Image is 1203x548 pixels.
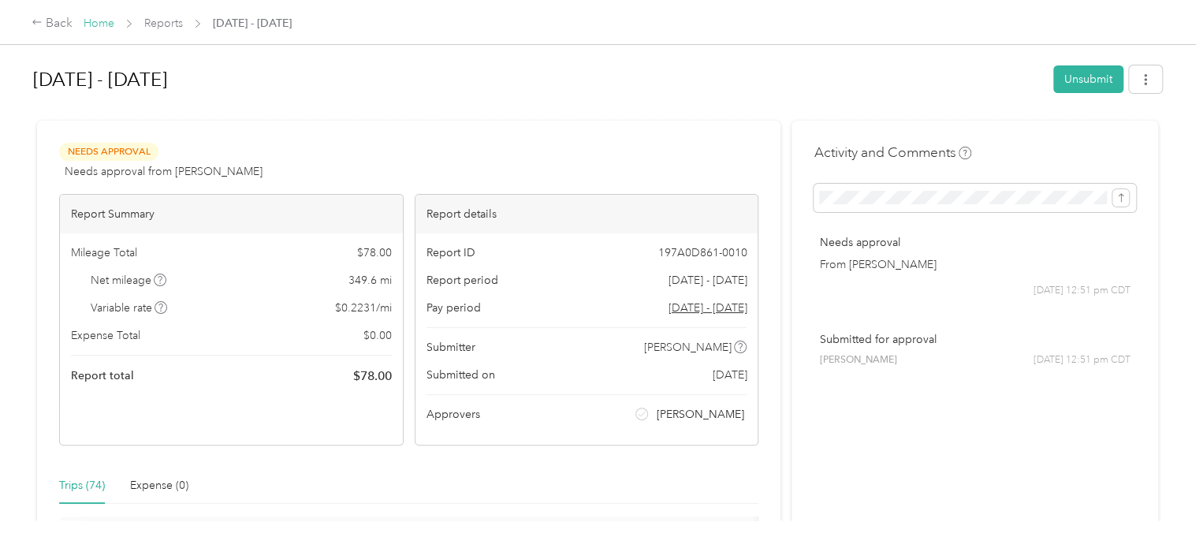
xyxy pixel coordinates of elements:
span: Report period [426,272,498,289]
span: [PERSON_NAME] [657,406,744,423]
span: $ 0.2231 / mi [335,300,392,316]
span: Pay period [426,300,481,316]
span: 197A0D861-0010 [657,244,747,261]
span: $ 78.00 [357,244,392,261]
div: Report Summary [60,195,403,233]
span: $ 0.00 [363,327,392,344]
span: [DATE] 12:51 pm CDT [1034,353,1130,367]
h4: Activity and Comments [814,143,971,162]
p: Submitted for approval [819,331,1130,348]
h1: Aug 1 - 31, 2025 [33,61,1042,99]
p: From [PERSON_NAME] [819,256,1130,273]
span: Go to pay period [668,300,747,316]
span: [DATE] - [DATE] [213,15,292,32]
span: Approvers [426,406,480,423]
span: Report total [71,367,134,384]
span: [DATE] - [DATE] [668,272,747,289]
span: Expense Total [71,327,140,344]
span: $ 78.00 [353,367,392,386]
span: Net mileage [91,272,167,289]
span: Mileage Total [71,244,137,261]
button: Unsubmit [1053,65,1123,93]
iframe: Everlance-gr Chat Button Frame [1115,460,1203,548]
span: [DATE] 12:51 pm CDT [1034,284,1130,298]
span: 349.6 mi [348,272,392,289]
div: Expense (0) [130,477,188,494]
span: [DATE] [712,367,747,383]
span: Variable rate [91,300,168,316]
span: [PERSON_NAME] [644,339,732,356]
div: Back [32,14,73,33]
span: Submitter [426,339,475,356]
div: Trips (74) [59,477,105,494]
span: Submitted on [426,367,495,383]
a: Home [84,17,114,30]
p: Needs approval [819,234,1130,251]
span: Needs Approval [59,143,158,161]
span: [PERSON_NAME] [819,353,896,367]
a: Reports [144,17,183,30]
span: Needs approval from [PERSON_NAME] [65,163,263,180]
div: Report details [415,195,758,233]
span: Report ID [426,244,475,261]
